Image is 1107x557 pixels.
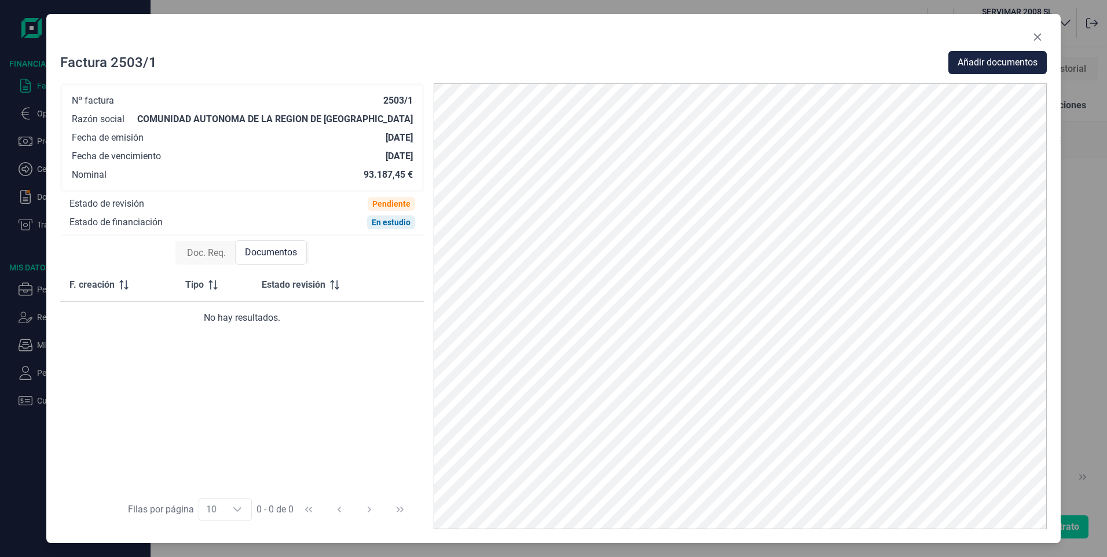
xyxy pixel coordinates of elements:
div: [DATE] [386,151,413,162]
div: COMUNIDAD AUTONOMA DE LA REGION DE [GEOGRAPHIC_DATA] [137,113,413,125]
span: Tipo [185,278,204,292]
div: Razón social [72,113,124,125]
span: Doc. Req. [187,246,226,260]
button: Close [1028,28,1047,46]
div: En estudio [372,218,410,227]
div: Fecha de emisión [72,132,144,144]
button: Last Page [386,496,414,523]
div: Filas por página [128,503,194,516]
div: Estado de financiación [69,217,163,228]
div: Factura 2503/1 [60,53,157,72]
button: Previous Page [325,496,353,523]
span: Añadir documentos [958,56,1038,69]
div: Estado de revisión [69,198,144,210]
div: Documentos [235,240,307,265]
button: Next Page [355,496,383,523]
span: Documentos [245,245,297,259]
div: No hay resultados. [69,311,415,325]
div: Nº factura [72,95,114,107]
div: Choose [223,499,251,521]
button: Añadir documentos [948,51,1047,74]
div: 2503/1 [383,95,413,107]
div: [DATE] [386,132,413,144]
div: Pendiente [372,199,410,208]
span: Estado revisión [262,278,325,292]
img: PDF Viewer [434,83,1047,529]
div: Nominal [72,169,107,181]
div: 93.187,45 € [364,169,413,181]
div: Doc. Req. [178,241,235,265]
span: F. creación [69,278,115,292]
button: First Page [295,496,322,523]
span: 0 - 0 de 0 [256,505,294,514]
div: Fecha de vencimiento [72,151,161,162]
